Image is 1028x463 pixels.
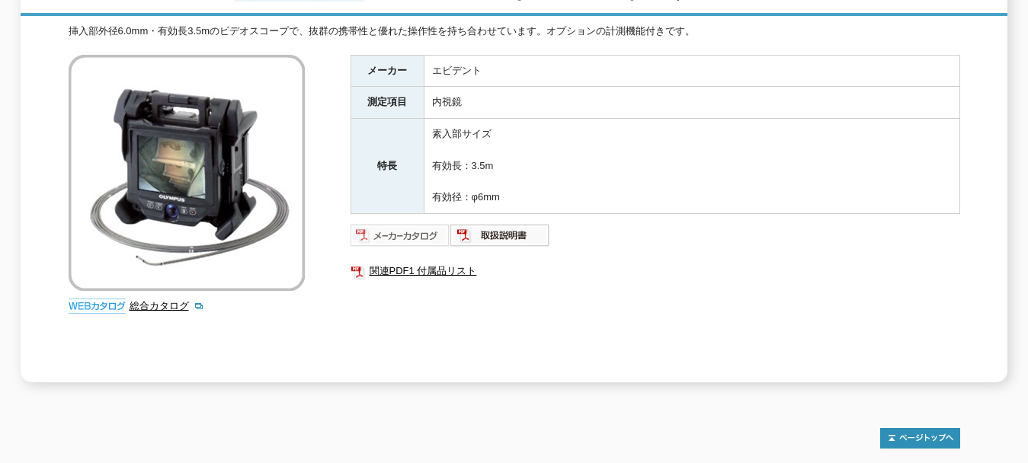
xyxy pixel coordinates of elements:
img: webカタログ [69,299,126,314]
div: 挿入部外径6.0mm・有効長3.5mのビデオスコープで、抜群の携帯性と優れた操作性を持ち合わせています。オプションの計測機能付きです。 [69,24,960,40]
img: トップページへ [880,428,960,449]
a: メーカーカタログ [351,233,450,244]
a: 関連PDF1 付属品リスト [351,261,960,281]
td: エビデント [424,55,959,87]
th: 特長 [351,119,424,214]
td: 内視鏡 [424,87,959,119]
img: メーカーカタログ [351,223,450,247]
img: 取扱説明書 [450,223,550,247]
a: 総合カタログ [130,300,204,311]
img: 工業用ビデオスコープ IPLEX NX（φ6.0mm／3.5m） [69,55,305,291]
th: メーカー [351,55,424,87]
a: 取扱説明書 [450,233,550,244]
td: 素入部サイズ 有効長：3.5m 有効径：φ6mm [424,119,959,214]
th: 測定項目 [351,87,424,119]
